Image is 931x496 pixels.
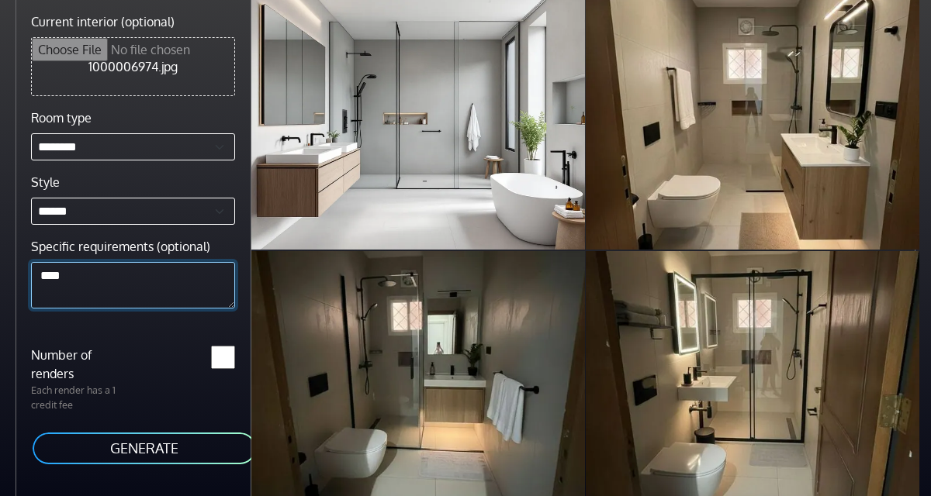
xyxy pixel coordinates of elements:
label: Current interior (optional) [31,12,175,31]
p: Each render has a 1 credit fee [22,383,133,412]
label: Room type [31,108,92,127]
label: Specific requirements (optional) [31,237,210,256]
label: Number of renders [22,346,133,383]
button: GENERATE [31,431,258,466]
label: Style [31,173,60,191]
